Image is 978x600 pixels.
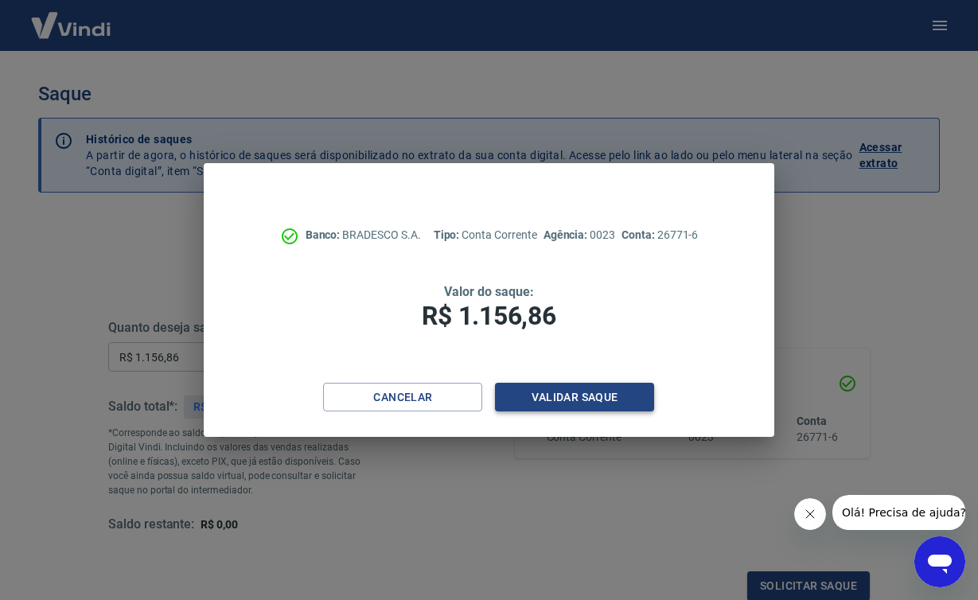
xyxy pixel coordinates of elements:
span: Tipo: [434,228,462,241]
p: 26771-6 [621,227,698,244]
p: 0023 [544,227,615,244]
iframe: Botão para abrir a janela de mensagens [914,536,965,587]
p: Conta Corrente [434,227,537,244]
button: Validar saque [495,383,654,412]
iframe: Mensagem da empresa [832,495,965,530]
span: Valor do saque: [444,284,533,299]
span: Banco: [306,228,343,241]
p: BRADESCO S.A. [306,227,421,244]
button: Cancelar [323,383,482,412]
span: Agência: [544,228,590,241]
iframe: Fechar mensagem [794,498,826,530]
span: R$ 1.156,86 [422,301,555,331]
span: Conta: [621,228,657,241]
span: Olá! Precisa de ajuda? [10,11,134,24]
